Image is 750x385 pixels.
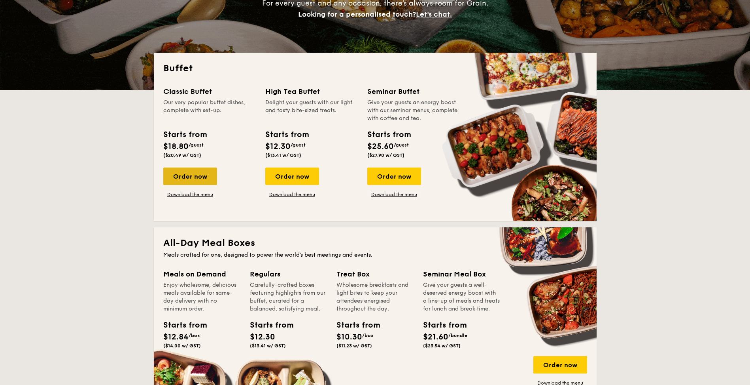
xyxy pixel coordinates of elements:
[367,191,421,198] a: Download the menu
[163,152,201,158] span: ($20.49 w/ GST)
[163,269,240,280] div: Meals on Demand
[336,343,372,349] span: ($11.23 w/ GST)
[163,142,189,151] span: $18.80
[265,191,319,198] a: Download the menu
[367,99,460,122] div: Give your guests an energy boost with our seminar menus, complete with coffee and tea.
[265,152,301,158] span: ($13.41 w/ GST)
[423,332,448,342] span: $21.60
[250,319,285,331] div: Starts from
[265,129,308,141] div: Starts from
[163,129,206,141] div: Starts from
[163,86,256,97] div: Classic Buffet
[423,269,500,280] div: Seminar Meal Box
[163,237,587,250] h2: All-Day Meal Boxes
[163,281,240,313] div: Enjoy wholesome, delicious meals available for same-day delivery with no minimum order.
[163,99,256,122] div: Our very popular buffet dishes, complete with set-up.
[367,86,460,97] div: Seminar Buffet
[298,10,416,19] span: Looking for a personalised touch?
[533,356,587,374] div: Order now
[336,269,414,280] div: Treat Box
[265,99,358,122] div: Delight your guests with our light and tasty bite-sized treats.
[336,281,414,313] div: Wholesome breakfasts and light bites to keep your attendees energised throughout the day.
[163,332,189,342] span: $12.84
[336,332,362,342] span: $10.30
[189,142,204,148] span: /guest
[367,152,404,158] span: ($27.90 w/ GST)
[416,10,452,19] span: Let's chat.
[367,142,394,151] span: $25.60
[163,251,587,259] div: Meals crafted for one, designed to power the world's best meetings and events.
[423,343,461,349] span: ($23.54 w/ GST)
[250,269,327,280] div: Regulars
[265,142,291,151] span: $12.30
[336,319,372,331] div: Starts from
[163,319,199,331] div: Starts from
[362,333,374,338] span: /box
[163,168,217,185] div: Order now
[448,333,467,338] span: /bundle
[163,343,201,349] span: ($14.00 w/ GST)
[250,343,286,349] span: ($13.41 w/ GST)
[163,191,217,198] a: Download the menu
[250,281,327,313] div: Carefully-crafted boxes featuring highlights from our buffet, curated for a balanced, satisfying ...
[367,168,421,185] div: Order now
[163,62,587,75] h2: Buffet
[423,281,500,313] div: Give your guests a well-deserved energy boost with a line-up of meals and treats for lunch and br...
[250,332,275,342] span: $12.30
[265,168,319,185] div: Order now
[291,142,306,148] span: /guest
[265,86,358,97] div: High Tea Buffet
[367,129,410,141] div: Starts from
[394,142,409,148] span: /guest
[423,319,459,331] div: Starts from
[189,333,200,338] span: /box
